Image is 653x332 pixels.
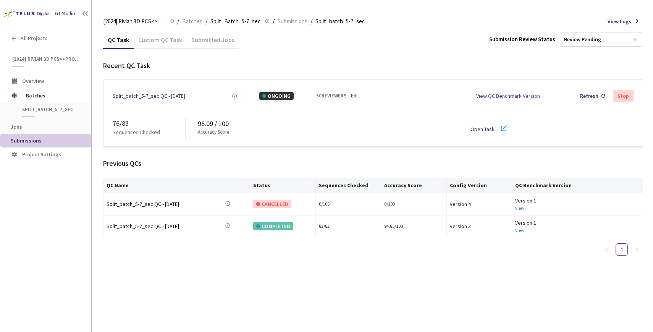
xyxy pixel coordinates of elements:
[198,129,229,136] p: Accuracy Score
[198,119,458,129] div: 98.09 / 100
[315,17,365,26] span: Split_batch_5-7_sec
[103,178,250,193] th: QC Name
[21,35,48,42] span: All Projects
[316,92,346,100] div: 50 REVIEWERS
[12,56,81,62] span: [2024] Rivian 3D PCS<>Production
[182,17,202,26] span: Batches
[580,92,598,100] div: Refresh
[515,219,640,227] div: Version 1
[253,200,291,208] div: CANCELLED
[187,36,239,49] div: Submitted Jobs
[103,17,165,26] span: [2024] Rivian 3D PCS<>Production
[107,222,213,231] a: Split_batch_5-7_sec QC - [DATE]
[600,243,613,256] button: left
[113,118,185,128] div: 76 / 83
[384,223,443,230] div: 94.85/100
[278,17,307,26] span: Submissions
[26,88,78,103] span: Batches
[134,36,187,49] div: Custom QC Task
[181,17,204,25] a: Batches
[273,17,275,26] li: /
[250,178,315,193] th: Status
[55,10,75,18] div: GT Studio
[616,244,627,255] a: 1
[319,201,378,208] div: 0 / 166
[103,36,134,49] div: QC Task
[470,126,495,133] a: Open Task
[515,196,640,205] div: Version 1
[476,92,540,100] div: View QC Benchmark Version
[450,222,509,230] div: version 3
[113,92,185,100] a: Split_batch_5-7_sec QC - [DATE]
[351,92,359,100] a: Edit
[22,151,61,158] span: Project Settings
[177,17,179,26] li: /
[113,128,160,136] p: Sequences Checked
[608,18,631,25] span: View Logs
[22,78,44,84] span: Overview
[381,178,446,193] th: Accuracy Score
[103,61,643,71] div: Recent QC Task
[316,178,381,193] th: Sequences Checked
[310,17,312,26] li: /
[276,17,309,25] a: Submissions
[210,17,260,26] span: Split_Batch_5-7_sec
[103,159,643,168] div: Previous QCs
[604,248,609,252] span: left
[600,243,613,256] li: Previous Page
[22,106,79,113] span: Split_Batch_5-7_sec
[450,200,509,208] div: version 4
[631,243,643,256] li: Next Page
[616,243,628,256] li: 1
[631,243,643,256] button: right
[384,201,443,208] div: 0/100
[107,200,213,208] div: Split_batch_5-7_sec QC - [DATE]
[564,36,601,43] div: Review Pending
[617,93,629,99] div: Stop
[447,178,512,193] th: Config Version
[205,17,207,26] li: /
[253,222,293,230] div: COMPLETED
[259,92,294,100] div: ONGOING
[319,223,378,230] div: 83 / 83
[489,35,555,43] div: Submission Review Status
[515,205,524,211] a: View
[11,137,42,144] span: Submissions
[635,248,639,252] span: right
[11,123,22,130] span: Jobs
[512,178,643,193] th: QC Benchmark Version
[515,227,524,233] a: View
